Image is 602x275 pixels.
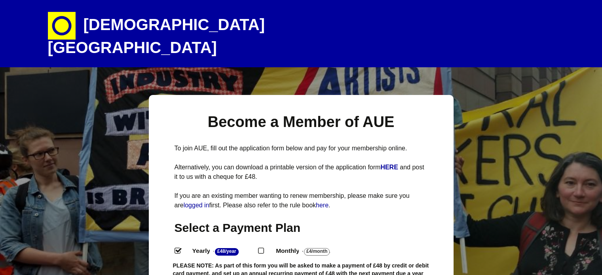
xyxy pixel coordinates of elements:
label: Yearly - . [185,245,258,257]
strong: £4/Month [304,248,330,256]
a: here [316,202,329,209]
label: Monthly - . [269,245,349,257]
a: HERE [380,164,400,171]
h1: Become a Member of AUE [175,112,428,132]
strong: HERE [380,164,398,171]
p: To join AUE, fill out the application form below and pay for your membership online. [175,144,428,153]
p: If you are an existing member wanting to renew membership, please make sure you are first. Please... [175,191,428,210]
img: circle-e1448293145835.png [48,12,76,40]
p: Alternatively, you can download a printable version of the application form and post it to us wit... [175,163,428,182]
strong: £48/Year [215,248,239,256]
span: Select a Payment Plan [175,221,301,234]
a: logged in [184,202,209,209]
